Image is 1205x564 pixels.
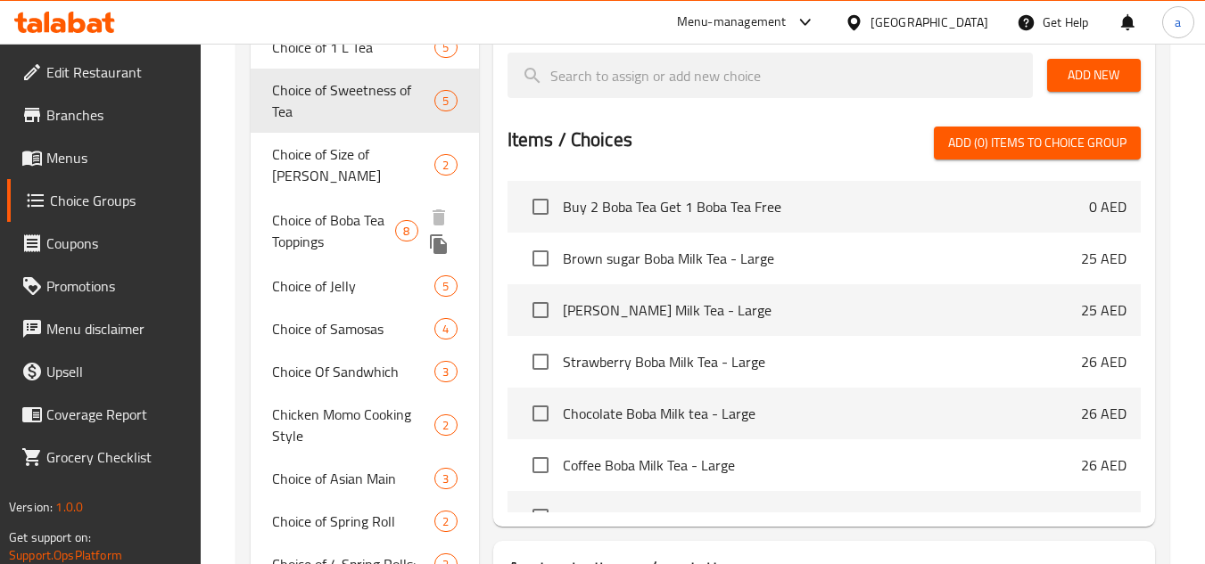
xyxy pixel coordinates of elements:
[251,350,478,393] div: Choice Of Sandwhich3
[272,511,434,532] span: Choice of Spring Roll
[46,318,187,339] span: Menu disclaimer
[435,417,456,434] span: 2
[7,350,202,393] a: Upsell
[272,79,434,122] span: Choice of Sweetness of Tea
[563,299,1081,321] span: [PERSON_NAME] Milk Tea - Large
[46,147,187,168] span: Menus
[251,393,478,457] div: Chicken Momo Cooking Style2
[425,231,452,257] button: duplicate
[1081,454,1127,476] p: 26 AED
[435,157,456,174] span: 2
[272,143,434,186] span: Choice of Size of [PERSON_NAME]
[46,275,187,297] span: Promotions
[46,61,187,83] span: Edit Restaurant
[251,265,478,307] div: Choice of Jelly5
[435,93,456,110] span: 5
[948,132,1127,154] span: Add (0) items to choice group
[522,498,559,535] span: Select choice
[7,393,202,436] a: Coverage Report
[1061,64,1127,86] span: Add New
[251,197,478,265] div: Choice of Boba Tea Toppings8deleteduplicate
[1081,506,1127,527] p: 26 AED
[522,291,559,329] span: Select choice
[46,446,187,468] span: Grocery Checklist
[46,104,187,126] span: Branches
[251,307,478,350] div: Choice of Samosas4
[396,223,417,240] span: 8
[251,500,478,543] div: Choice of Spring Roll2
[871,12,988,32] div: [GEOGRAPHIC_DATA]
[395,220,417,241] div: Choices
[1089,196,1127,217] p: 0 AED
[434,361,457,382] div: Choices
[434,318,457,339] div: Choices
[7,51,202,94] a: Edit Restaurant
[55,495,83,519] span: 1.0.0
[1175,12,1181,32] span: a
[677,12,787,33] div: Menu-management
[46,361,187,382] span: Upsell
[7,222,202,265] a: Coupons
[934,127,1141,159] button: Add (0) items to choice group
[272,275,434,297] span: Choice of Jelly
[7,436,202,478] a: Grocery Checklist
[7,265,202,307] a: Promotions
[251,133,478,197] div: Choice of Size of [PERSON_NAME]2
[272,37,434,58] span: Choice of 1 L Tea
[508,127,632,153] h2: Items / Choices
[435,513,456,530] span: 2
[563,196,1089,217] span: Buy 2 Boba Tea Get 1 Boba Tea Free
[522,343,559,380] span: Select choice
[508,53,1033,98] input: search
[435,278,456,295] span: 5
[1081,248,1127,269] p: 25 AED
[9,495,53,519] span: Version:
[434,275,457,297] div: Choices
[46,404,187,425] span: Coverage Report
[1047,59,1141,92] button: Add New
[46,233,187,254] span: Coupons
[1081,403,1127,424] p: 26 AED
[272,361,434,382] span: Choice Of Sandwhich
[522,395,559,432] span: Select choice
[522,240,559,277] span: Select choice
[563,403,1081,424] span: Chocolate Boba Milk tea - Large
[1081,351,1127,372] p: 26 AED
[7,179,202,222] a: Choice Groups
[1081,299,1127,321] p: 25 AED
[251,457,478,500] div: Choice of Asian Main3
[434,468,457,489] div: Choices
[425,204,452,231] button: delete
[272,404,434,446] span: Chicken Momo Cooking Style
[251,69,478,133] div: Choice of Sweetness of Tea5
[434,154,457,176] div: Choices
[272,318,434,339] span: Choice of Samosas
[563,351,1081,372] span: Strawberry Boba Milk Tea - Large
[563,506,1081,527] span: Coconut Boba Milk Tea - Large
[435,39,456,56] span: 5
[434,511,457,532] div: Choices
[435,364,456,380] span: 3
[522,446,559,484] span: Select choice
[563,454,1081,476] span: Coffee Boba Milk Tea - Large
[50,190,187,211] span: Choice Groups
[563,248,1081,269] span: Brown sugar Boba Milk Tea - Large
[435,470,456,487] span: 3
[272,209,395,252] span: Choice of Boba Tea Toppings
[272,468,434,489] span: Choice of Asian Main
[7,307,202,350] a: Menu disclaimer
[434,37,457,58] div: Choices
[435,321,456,338] span: 4
[434,414,457,436] div: Choices
[9,526,91,549] span: Get support on:
[7,94,202,136] a: Branches
[7,136,202,179] a: Menus
[522,188,559,225] span: Select choice
[251,26,478,69] div: Choice of 1 L Tea5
